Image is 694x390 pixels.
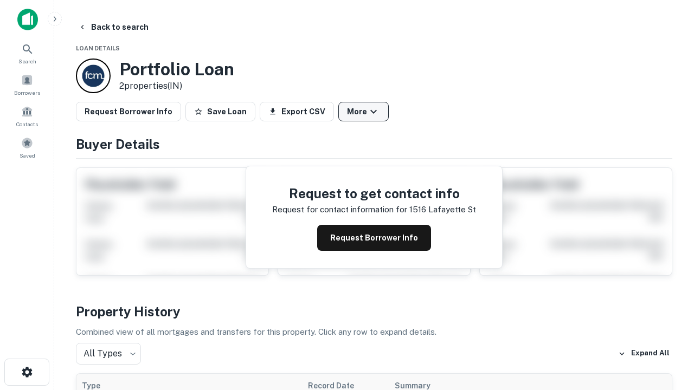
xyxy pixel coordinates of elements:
button: Expand All [615,346,672,362]
a: Contacts [3,101,51,131]
h4: Property History [76,302,672,321]
h4: Request to get contact info [272,184,476,203]
span: Borrowers [14,88,40,97]
span: Search [18,57,36,66]
p: Combined view of all mortgages and transfers for this property. Click any row to expand details. [76,326,672,339]
img: capitalize-icon.png [17,9,38,30]
span: Contacts [16,120,38,128]
iframe: Chat Widget [640,269,694,321]
button: Request Borrower Info [76,102,181,121]
button: Export CSV [260,102,334,121]
button: Back to search [74,17,153,37]
a: Search [3,38,51,68]
p: 1516 lafayette st [409,203,476,216]
p: 2 properties (IN) [119,80,234,93]
button: Save Loan [185,102,255,121]
h4: Buyer Details [76,134,672,154]
button: More [338,102,389,121]
span: Loan Details [76,45,120,51]
div: All Types [76,343,141,365]
p: Request for contact information for [272,203,407,216]
h3: Portfolio Loan [119,59,234,80]
button: Request Borrower Info [317,225,431,251]
span: Saved [20,151,35,160]
a: Borrowers [3,70,51,99]
a: Saved [3,133,51,162]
